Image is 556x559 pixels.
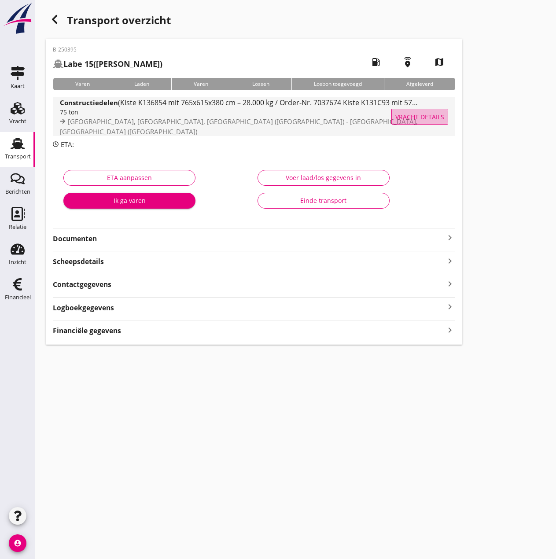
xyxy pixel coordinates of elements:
div: Voer laad/los gegevens in [265,173,382,182]
button: Ik ga varen [63,193,195,209]
div: Afgeleverd [384,78,455,90]
button: Vracht details [391,109,448,125]
div: Einde transport [265,196,382,205]
div: Varen [53,78,112,90]
i: account_circle [9,534,26,552]
i: map [427,50,452,74]
a: Constructiedelen(Kiste K136854 mit 765x615x380 cm – 28.000 kg / Order-Nr. 7037674 Kiste K131C93 m... [53,97,455,136]
p: B-250395 [53,46,162,54]
div: Laden [112,78,171,90]
i: emergency_share [395,50,420,74]
div: Vracht [9,118,26,124]
strong: Documenten [53,234,445,244]
strong: Logboekgegevens [53,303,114,313]
button: ETA aanpassen [63,170,195,186]
strong: Financiële gegevens [53,326,121,336]
button: Voer laad/los gegevens in [258,170,390,186]
i: keyboard_arrow_right [445,232,455,243]
strong: Constructiedelen [60,98,118,107]
i: keyboard_arrow_right [445,301,455,313]
strong: Contactgegevens [53,279,111,290]
span: Vracht details [395,112,444,121]
div: Relatie [9,224,26,230]
div: Inzicht [9,259,26,265]
div: Losbon toegevoegd [291,78,384,90]
img: logo-small.a267ee39.svg [2,2,33,35]
i: keyboard_arrow_right [445,324,455,336]
div: ETA aanpassen [71,173,188,182]
div: 75 ton [60,107,420,117]
span: [GEOGRAPHIC_DATA], [GEOGRAPHIC_DATA], [GEOGRAPHIC_DATA] ([GEOGRAPHIC_DATA]) - [GEOGRAPHIC_DATA], ... [60,117,418,136]
span: ETA: [61,140,74,149]
div: Kaart [11,83,25,89]
i: keyboard_arrow_right [445,255,455,267]
i: keyboard_arrow_right [445,278,455,290]
div: Berichten [5,189,30,195]
div: Transport [5,154,31,159]
button: Einde transport [258,193,390,209]
div: Transport overzicht [46,11,462,32]
div: Financieel [5,294,31,300]
i: local_gas_station [364,50,388,74]
strong: Scheepsdetails [53,257,104,267]
div: Varen [171,78,230,90]
h2: ([PERSON_NAME]) [53,58,162,70]
strong: Labe 15 [63,59,93,69]
div: Lossen [230,78,291,90]
div: Ik ga varen [70,196,188,205]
